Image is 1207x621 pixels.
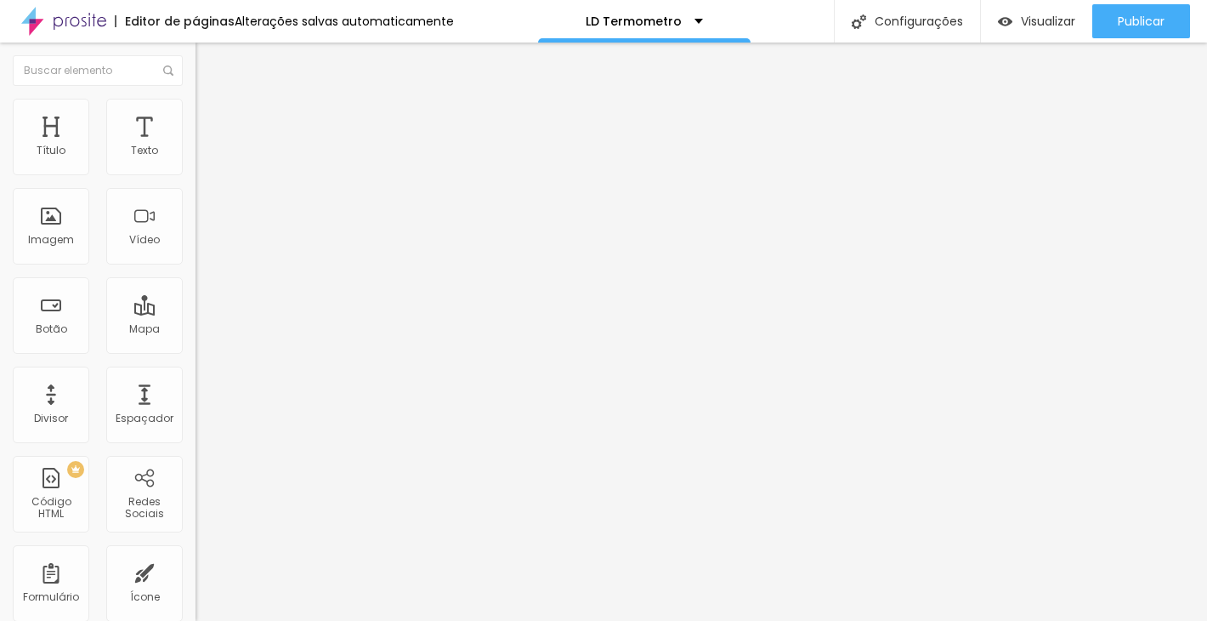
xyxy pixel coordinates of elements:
img: Icone [163,66,173,76]
div: Vídeo [129,234,160,246]
img: Icone [852,14,866,29]
button: Visualizar [981,4,1092,38]
div: Ícone [130,591,160,603]
div: Imagem [28,234,74,246]
div: Alterações salvas automaticamente [235,15,454,27]
div: Código HTML [17,496,84,521]
span: Visualizar [1021,14,1075,28]
img: view-1.svg [998,14,1012,29]
div: Formulário [23,591,79,603]
div: Texto [131,145,158,157]
div: Botão [36,323,67,335]
div: Redes Sociais [110,496,178,521]
div: Título [37,145,65,157]
div: Editor de páginas [115,15,235,27]
iframe: Editor [195,43,1207,621]
button: Publicar [1092,4,1190,38]
span: Publicar [1118,14,1164,28]
p: LD Termometro [586,15,682,27]
div: Divisor [34,413,68,424]
div: Espaçador [116,413,173,424]
input: Buscar elemento [13,55,183,86]
div: Mapa [129,323,160,335]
